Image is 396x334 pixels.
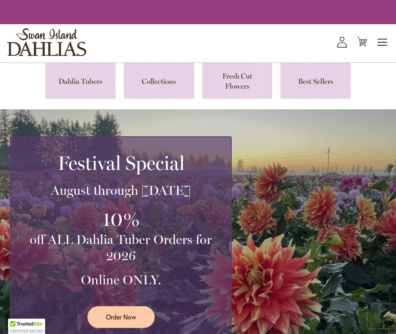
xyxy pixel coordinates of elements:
[7,28,86,56] a: store logo
[21,207,221,232] h3: 10%
[21,272,221,288] h3: Online ONLY.
[21,182,221,198] h3: August through [DATE]
[21,232,221,264] h3: off ALL Dahlia Tuber Orders for 2026
[21,152,221,174] h2: Festival Special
